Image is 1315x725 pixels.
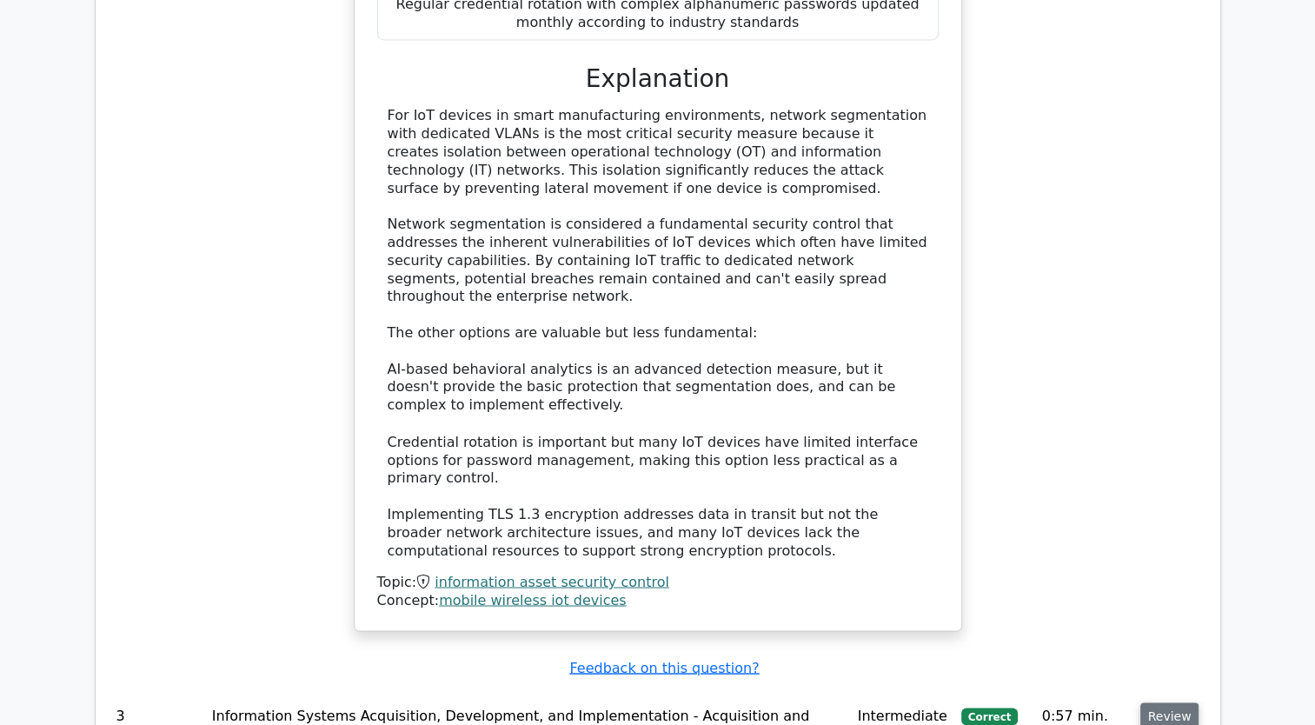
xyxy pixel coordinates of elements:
a: mobile wireless iot devices [439,591,626,608]
span: Correct [961,708,1018,725]
div: For IoT devices in smart manufacturing environments, network segmentation with dedicated VLANs is... [388,107,928,559]
a: Feedback on this question? [569,659,759,675]
a: information asset security control [435,573,669,589]
h3: Explanation [388,64,928,94]
div: Concept: [377,591,939,609]
div: Topic: [377,573,939,591]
